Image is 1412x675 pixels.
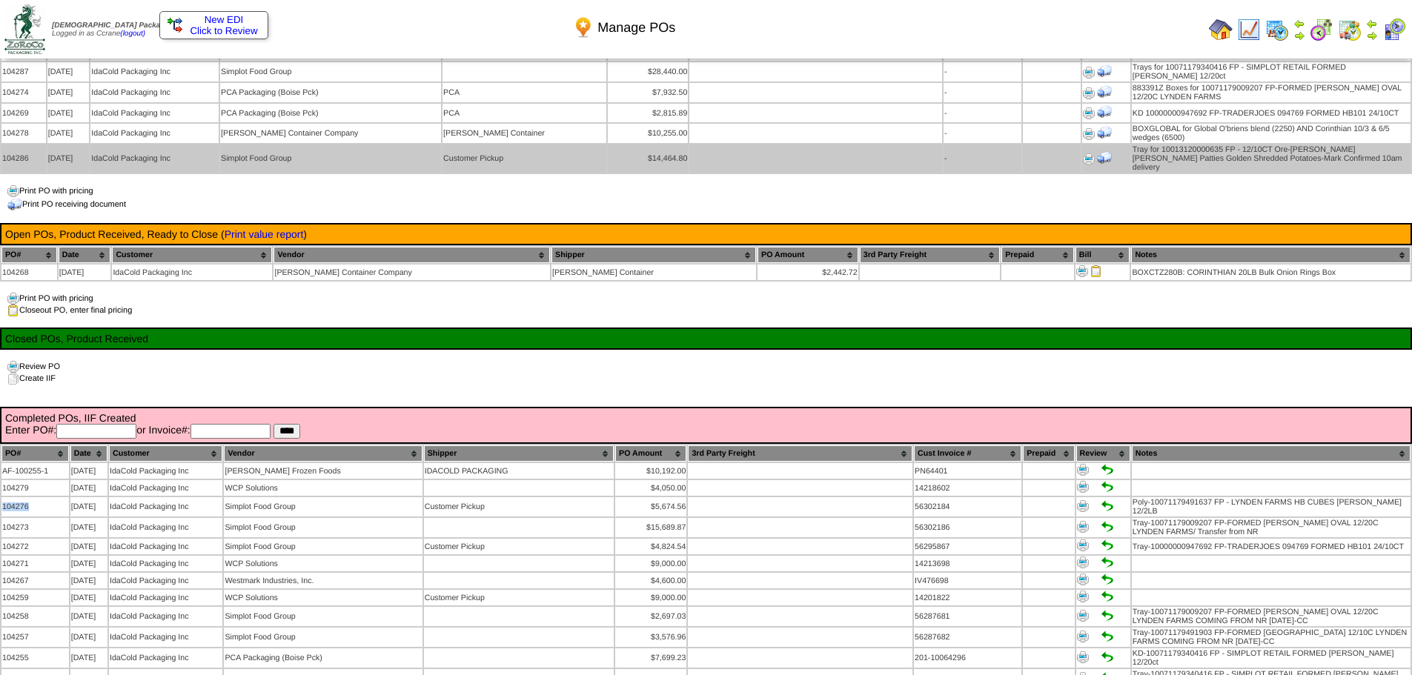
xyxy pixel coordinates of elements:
td: IdaCold Packaging Inc [90,83,219,102]
td: [DATE] [47,104,90,122]
span: New EDI [205,14,244,25]
td: Customer Pickup [443,144,606,173]
td: BOXCTZ280B: CORINTHIAN 20LB Bulk Onion Rings Box [1131,265,1411,280]
img: Print [1083,87,1095,99]
th: Shipper [424,445,614,462]
img: Print Receiving Document [1097,84,1112,99]
img: Print [1083,67,1095,79]
td: [DATE] [59,265,111,280]
td: 56295867 [914,539,1021,554]
td: 56302184 [914,497,1021,516]
div: $2,815.89 [609,109,688,118]
td: IdaCold Packaging Inc [109,556,222,571]
div: $9,000.00 [616,593,686,602]
td: - [944,104,1021,122]
td: IdaCold Packaging Inc [109,480,222,496]
td: 56302186 [914,518,1021,537]
img: Print [1083,153,1095,165]
td: Simplot Food Group [224,518,422,537]
img: Print Receiving Document [1097,64,1112,79]
td: KD 10000000947692 FP-TRADERJOES 094769 FORMED HB101 24/10CT [1132,104,1411,122]
td: 104276 [1,497,69,516]
img: calendarinout.gif [1338,18,1362,41]
div: $5,674.56 [616,502,686,511]
td: PCA [443,83,606,102]
td: Tray-10071179009207 FP-FORMED [PERSON_NAME] OVAL 12/20C LYNDEN FARMS COMING FROM NR [DATE]-CC [1132,607,1411,626]
td: WCP Solutions [224,556,422,571]
td: [DATE] [47,83,90,102]
td: - [944,144,1021,173]
div: $7,932.50 [609,88,688,97]
td: 104259 [1,590,69,605]
td: Westmark Industries, Inc. [224,573,422,588]
div: $10,255.00 [609,129,688,138]
img: clone.gif [7,373,19,385]
td: PCA Packaging (Boise Pck) [220,104,441,122]
img: Print [1077,556,1089,568]
td: Simplot Food Group [220,144,441,173]
div: $2,697.03 [616,612,686,621]
td: Closed POs, Product Received [4,332,1408,345]
img: arrowright.gif [1366,30,1378,41]
img: Set to Handled [1101,610,1113,622]
td: Open POs, Product Received, Ready to Close ( ) [4,227,1408,241]
td: IdaCold Packaging Inc [90,124,219,143]
th: 3rd Party Freight [688,445,912,462]
td: Customer Pickup [424,590,614,605]
td: IdaCold Packaging Inc [112,265,272,280]
td: Tray-10071179009207 FP-FORMED [PERSON_NAME] OVAL 12/20C LYNDEN FARMS/ Transfer from NR [1132,518,1411,537]
td: IV476698 [914,573,1021,588]
td: 104271 [1,556,69,571]
td: [DATE] [70,480,107,496]
th: Customer [112,247,272,263]
td: [DATE] [70,463,107,479]
td: IdaCold Packaging Inc [90,104,219,122]
a: New EDI Click to Review [168,14,260,36]
td: [PERSON_NAME] Container [551,265,756,280]
img: ediSmall.gif [168,18,182,33]
img: Set to Handled [1101,521,1113,533]
img: Print Receiving Document [1097,125,1112,140]
div: $14,464.80 [609,154,688,163]
div: $4,600.00 [616,576,686,585]
th: Review [1076,445,1130,462]
th: Customer [109,445,222,462]
span: Click to Review [168,25,260,36]
td: [PERSON_NAME] Container Company [274,265,550,280]
img: Print [1077,539,1089,551]
img: Set to Handled [1101,500,1113,512]
th: Prepaid [1023,445,1074,462]
div: $4,050.00 [616,484,686,493]
td: IDACOLD PACKAGING [424,463,614,479]
td: 104267 [1,573,69,588]
td: WCP Solutions [224,480,422,496]
td: Tray-10071179491903 FP-FORMED [GEOGRAPHIC_DATA] 12/10C LYNDEN FARMS COMING FROM NR [DATE]-CC [1132,628,1411,647]
th: Notes [1131,247,1411,263]
td: IdaCold Packaging Inc [109,518,222,537]
td: Customer Pickup [424,497,614,516]
div: $4,824.54 [616,542,686,551]
td: [PERSON_NAME] Container [443,124,606,143]
img: Set to Handled [1101,539,1113,551]
td: 104255 [1,648,69,668]
img: print.gif [7,293,19,305]
td: IdaCold Packaging Inc [90,62,219,82]
img: print.gif [7,185,19,197]
td: KD-10071179340416 FP - SIMPLOT RETAIL FORMED [PERSON_NAME] 12/20ct [1132,648,1411,668]
img: calendarcustomer.gif [1382,18,1406,41]
td: IdaCold Packaging Inc [109,648,222,668]
td: PCA [443,104,606,122]
td: [DATE] [70,628,107,647]
td: IdaCold Packaging Inc [109,539,222,554]
th: Notes [1132,445,1411,462]
th: Shipper [551,247,756,263]
th: Prepaid [1001,247,1074,263]
img: calendarprod.gif [1265,18,1289,41]
img: Print [1077,464,1089,476]
td: 104287 [1,62,46,82]
td: 883391Z Boxes for 10071179009207 FP-FORMED [PERSON_NAME] OVAL 12/20C LYNDEN FARMS [1132,83,1411,102]
img: Set to Handled [1101,651,1113,663]
img: Print [1077,651,1089,663]
th: 3rd Party Freight [860,247,1000,263]
td: PCA Packaging (Boise Pck) [224,648,422,668]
